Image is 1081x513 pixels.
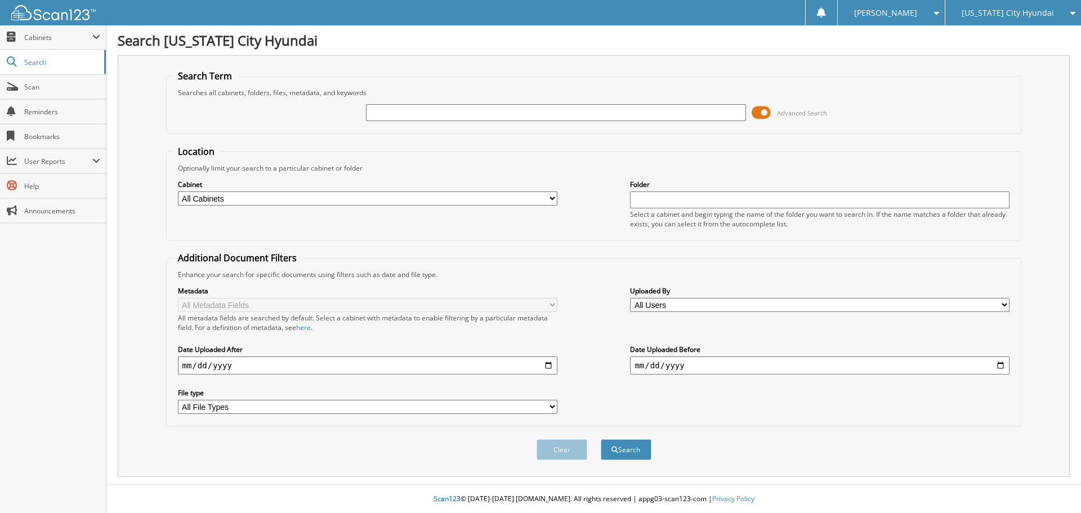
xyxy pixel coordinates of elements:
button: Clear [537,439,587,460]
input: end [630,356,1009,374]
label: Folder [630,180,1009,189]
h1: Search [US_STATE] City Hyundai [118,31,1070,50]
span: Advanced Search [777,109,827,117]
span: Scan [24,82,100,92]
div: © [DATE]-[DATE] [DOMAIN_NAME]. All rights reserved | appg03-scan123-com | [106,485,1081,513]
label: Date Uploaded After [178,345,557,354]
label: Uploaded By [630,286,1009,296]
label: File type [178,388,557,398]
div: Enhance your search for specific documents using filters such as date and file type. [172,270,1016,279]
div: Searches all cabinets, folders, files, metadata, and keywords [172,88,1016,97]
div: Select a cabinet and begin typing the name of the folder you want to search in. If the name match... [630,209,1009,229]
span: User Reports [24,157,92,166]
label: Metadata [178,286,557,296]
div: All metadata fields are searched by default. Select a cabinet with metadata to enable filtering b... [178,313,557,332]
img: scan123-logo-white.svg [11,5,96,20]
a: Privacy Policy [712,494,754,503]
a: here [296,323,311,332]
div: Optionally limit your search to a particular cabinet or folder [172,163,1016,173]
span: Scan123 [434,494,461,503]
legend: Additional Document Filters [172,252,302,264]
span: Announcements [24,206,100,216]
label: Cabinet [178,180,557,189]
span: Help [24,181,100,191]
iframe: Chat Widget [1025,459,1081,513]
button: Search [601,439,651,460]
span: Search [24,57,99,67]
legend: Search Term [172,70,238,82]
input: start [178,356,557,374]
legend: Location [172,145,220,158]
span: Cabinets [24,33,92,42]
span: [US_STATE] City Hyundai [962,10,1054,16]
label: Date Uploaded Before [630,345,1009,354]
span: Reminders [24,107,100,117]
span: [PERSON_NAME] [854,10,917,16]
span: Bookmarks [24,132,100,141]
